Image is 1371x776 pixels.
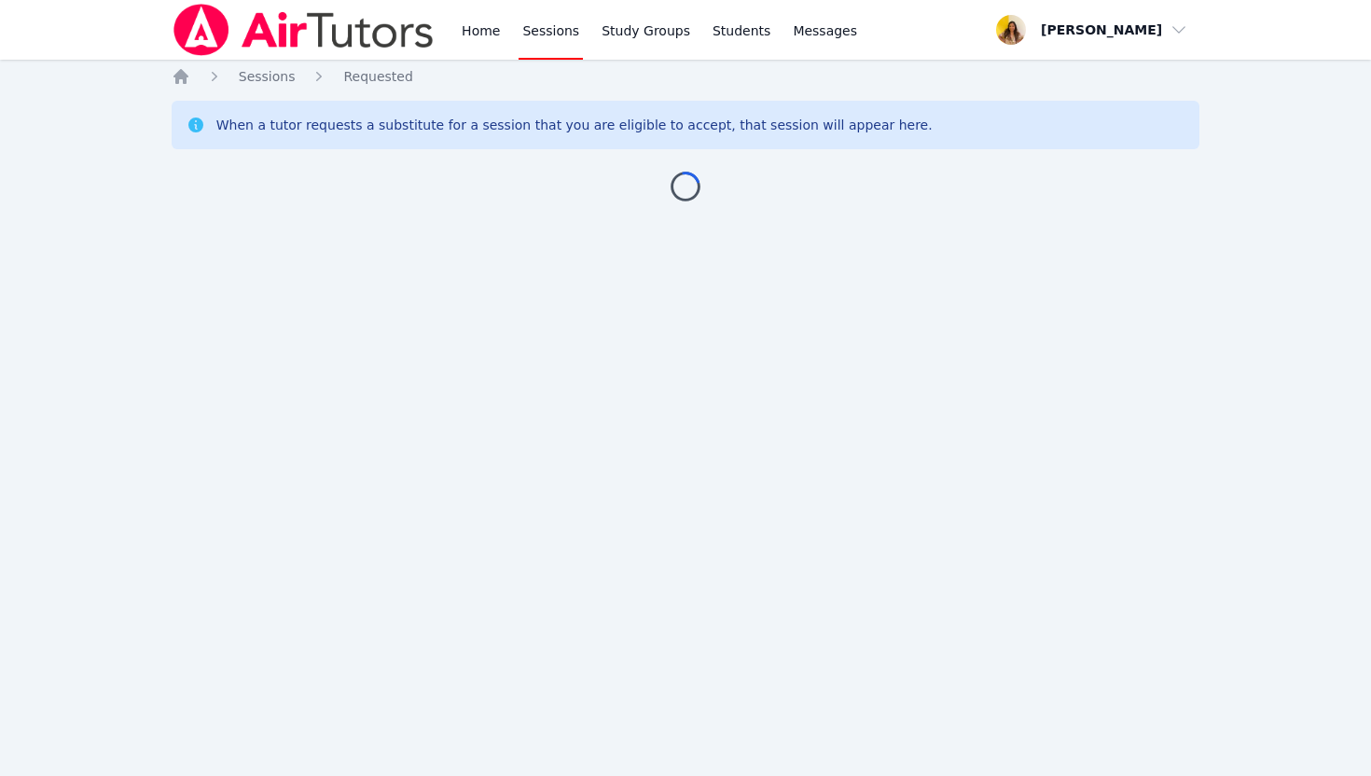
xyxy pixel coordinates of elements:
span: Requested [343,69,412,84]
img: Air Tutors [172,4,436,56]
span: Messages [793,21,857,40]
nav: Breadcrumb [172,67,1200,86]
div: When a tutor requests a substitute for a session that you are eligible to accept, that session wi... [216,116,933,134]
span: Sessions [239,69,296,84]
a: Sessions [239,67,296,86]
a: Requested [343,67,412,86]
